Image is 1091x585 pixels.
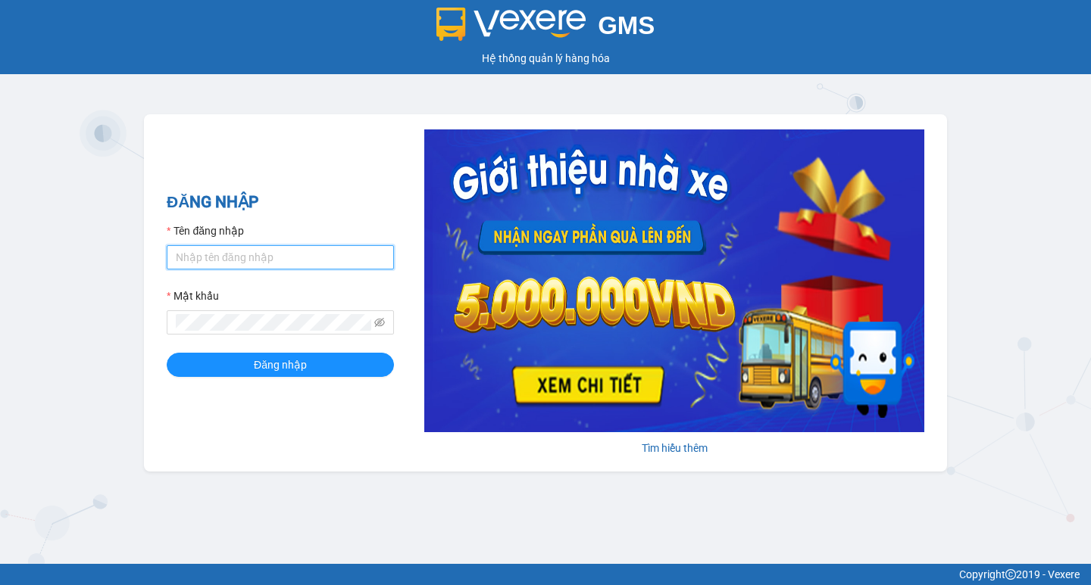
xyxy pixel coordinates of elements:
[176,314,371,331] input: Mật khẩu
[374,317,385,328] span: eye-invisible
[1005,569,1016,580] span: copyright
[167,190,394,215] h2: ĐĂNG NHẬP
[436,8,586,41] img: logo 2
[167,353,394,377] button: Đăng nhập
[598,11,655,39] span: GMS
[167,245,394,269] input: Tên đăng nhập
[254,356,307,373] span: Đăng nhập
[436,23,655,35] a: GMS
[167,222,244,239] label: Tên đăng nhập
[424,129,924,432] img: banner-0
[4,50,1087,67] div: Hệ thống quản lý hàng hóa
[11,566,1080,583] div: Copyright 2019 - Vexere
[167,288,219,304] label: Mật khẩu
[424,440,924,456] div: Tìm hiểu thêm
